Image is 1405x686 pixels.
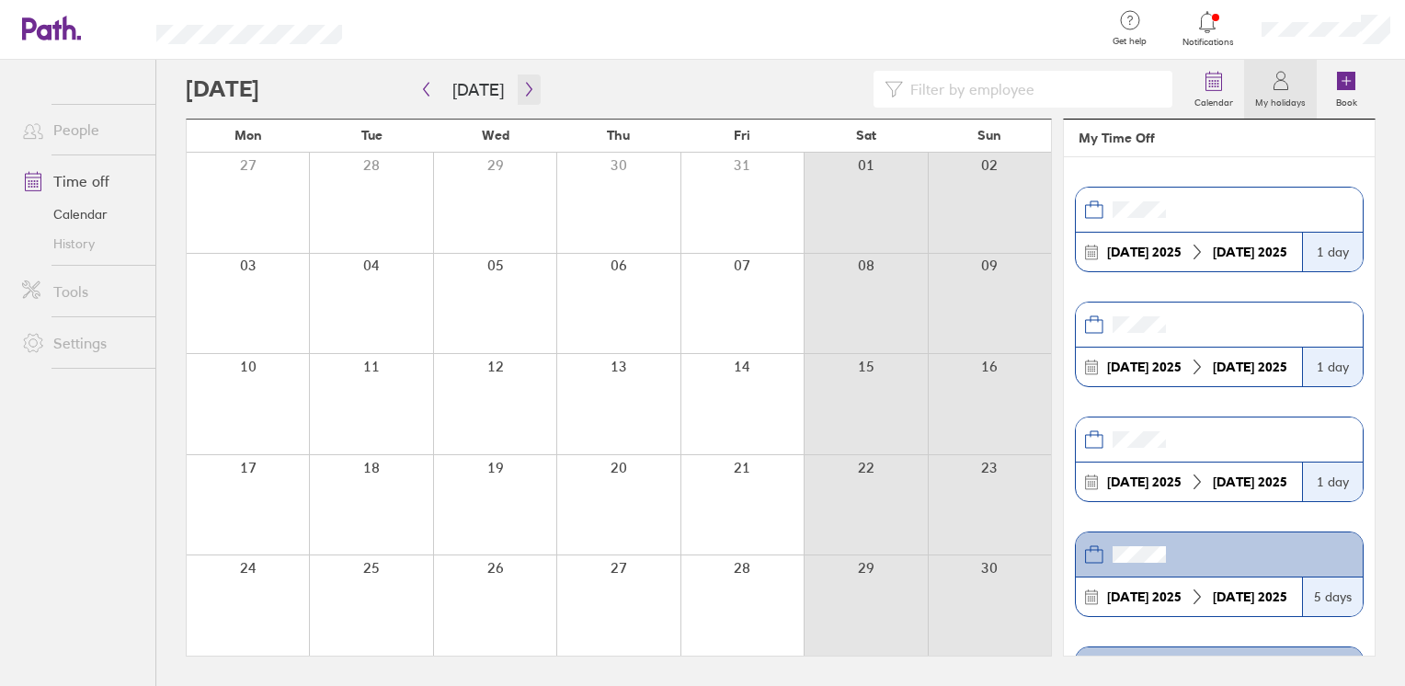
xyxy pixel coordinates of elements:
div: 2025 [1100,589,1189,604]
a: Calendar [7,200,155,229]
span: Thu [607,128,630,143]
a: [DATE] 2025[DATE] 20251 day [1075,417,1364,502]
a: [DATE] 2025[DATE] 20255 days [1075,532,1364,617]
strong: [DATE] [1107,474,1148,490]
div: 2025 [1205,360,1295,374]
span: Mon [234,128,262,143]
a: Calendar [1183,60,1244,119]
a: History [7,229,155,258]
a: Tools [7,273,155,310]
span: Sat [856,128,876,143]
label: My holidays [1244,92,1317,109]
strong: [DATE] [1213,589,1254,605]
div: 1 day [1302,463,1363,501]
header: My Time Off [1064,120,1375,157]
div: 5 days [1302,577,1363,616]
a: [DATE] 2025[DATE] 20251 day [1075,302,1364,387]
strong: [DATE] [1107,589,1148,605]
a: Time off [7,163,155,200]
strong: [DATE] [1107,244,1148,260]
span: Tue [361,128,383,143]
span: Notifications [1178,37,1238,48]
strong: [DATE] [1213,244,1254,260]
div: 2025 [1205,589,1295,604]
span: Sun [977,128,1001,143]
div: 2025 [1205,245,1295,259]
a: Notifications [1178,9,1238,48]
span: Fri [734,128,750,143]
strong: [DATE] [1107,359,1148,375]
a: Book [1317,60,1376,119]
a: Settings [7,325,155,361]
div: 2025 [1100,245,1189,259]
strong: [DATE] [1213,474,1254,490]
span: Get help [1100,36,1159,47]
span: Wed [482,128,509,143]
div: 2025 [1100,360,1189,374]
a: [DATE] 2025[DATE] 20251 day [1075,187,1364,272]
div: 2025 [1100,474,1189,489]
strong: [DATE] [1213,359,1254,375]
a: My holidays [1244,60,1317,119]
label: Book [1325,92,1368,109]
button: [DATE] [438,74,519,105]
label: Calendar [1183,92,1244,109]
div: 1 day [1302,233,1363,271]
input: Filter by employee [903,72,1162,107]
div: 1 day [1302,348,1363,386]
a: People [7,111,155,148]
div: 2025 [1205,474,1295,489]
